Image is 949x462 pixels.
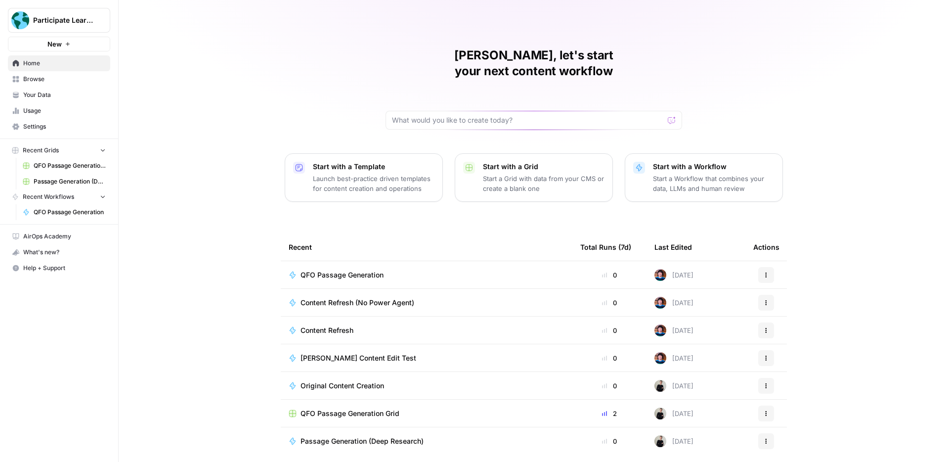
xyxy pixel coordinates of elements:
[8,37,110,51] button: New
[33,15,93,25] span: Participate Learning
[289,353,564,363] a: [PERSON_NAME] Content Edit Test
[386,47,682,79] h1: [PERSON_NAME], let's start your next content workflow
[23,75,106,84] span: Browse
[47,39,62,49] span: New
[625,153,783,202] button: Start with a WorkflowStart a Workflow that combines your data, LLMs and human review
[301,298,414,308] span: Content Refresh (No Power Agent)
[483,174,604,193] p: Start a Grid with data from your CMS or create a blank one
[580,409,639,418] div: 2
[580,353,639,363] div: 0
[580,436,639,446] div: 0
[289,381,564,391] a: Original Content Creation
[654,233,692,261] div: Last Edited
[18,204,110,220] a: QFO Passage Generation
[23,146,59,155] span: Recent Grids
[301,270,384,280] span: QFO Passage Generation
[34,177,106,186] span: Passage Generation (Deep Research) Grid
[8,143,110,158] button: Recent Grids
[313,174,434,193] p: Launch best-practice driven templates for content creation and operations
[289,409,564,418] a: QFO Passage Generation Grid
[654,352,693,364] div: [DATE]
[18,158,110,174] a: QFO Passage Generation Grid
[483,162,604,172] p: Start with a Grid
[23,232,106,241] span: AirOps Academy
[8,119,110,135] a: Settings
[301,325,353,335] span: Content Refresh
[8,8,110,33] button: Workspace: Participate Learning
[654,435,666,447] img: rzyuksnmva7rad5cmpd7k6b2ndco
[23,122,106,131] span: Settings
[580,381,639,391] div: 0
[285,153,443,202] button: Start with a TemplateLaunch best-practice driven templates for content creation and operations
[289,233,564,261] div: Recent
[301,436,424,446] span: Passage Generation (Deep Research)
[580,325,639,335] div: 0
[455,153,613,202] button: Start with a GridStart a Grid with data from your CMS or create a blank one
[23,59,106,68] span: Home
[11,11,29,29] img: Participate Learning Logo
[18,174,110,189] a: Passage Generation (Deep Research) Grid
[654,269,666,281] img: d1s4gsy8a4mul096yvnrslvas6mb
[580,298,639,308] div: 0
[654,297,693,309] div: [DATE]
[8,189,110,204] button: Recent Workflows
[8,103,110,119] a: Usage
[8,244,110,260] button: What's new?
[8,260,110,276] button: Help + Support
[753,233,779,261] div: Actions
[654,435,693,447] div: [DATE]
[34,161,106,170] span: QFO Passage Generation Grid
[8,245,110,260] div: What's new?
[8,229,110,244] a: AirOps Academy
[313,162,434,172] p: Start with a Template
[23,264,106,273] span: Help + Support
[654,297,666,309] img: d1s4gsy8a4mul096yvnrslvas6mb
[653,162,775,172] p: Start with a Workflow
[654,380,693,392] div: [DATE]
[654,324,693,336] div: [DATE]
[654,324,666,336] img: d1s4gsy8a4mul096yvnrslvas6mb
[654,408,693,419] div: [DATE]
[23,91,106,99] span: Your Data
[580,233,631,261] div: Total Runs (7d)
[23,106,106,115] span: Usage
[653,174,775,193] p: Start a Workflow that combines your data, LLMs and human review
[654,352,666,364] img: d1s4gsy8a4mul096yvnrslvas6mb
[289,270,564,280] a: QFO Passage Generation
[8,71,110,87] a: Browse
[392,115,664,125] input: What would you like to create today?
[289,436,564,446] a: Passage Generation (Deep Research)
[289,298,564,308] a: Content Refresh (No Power Agent)
[289,325,564,335] a: Content Refresh
[580,270,639,280] div: 0
[23,192,74,201] span: Recent Workflows
[301,353,416,363] span: [PERSON_NAME] Content Edit Test
[8,87,110,103] a: Your Data
[34,208,106,217] span: QFO Passage Generation
[8,55,110,71] a: Home
[301,381,384,391] span: Original Content Creation
[654,408,666,419] img: rzyuksnmva7rad5cmpd7k6b2ndco
[301,409,399,418] span: QFO Passage Generation Grid
[654,380,666,392] img: rzyuksnmva7rad5cmpd7k6b2ndco
[654,269,693,281] div: [DATE]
